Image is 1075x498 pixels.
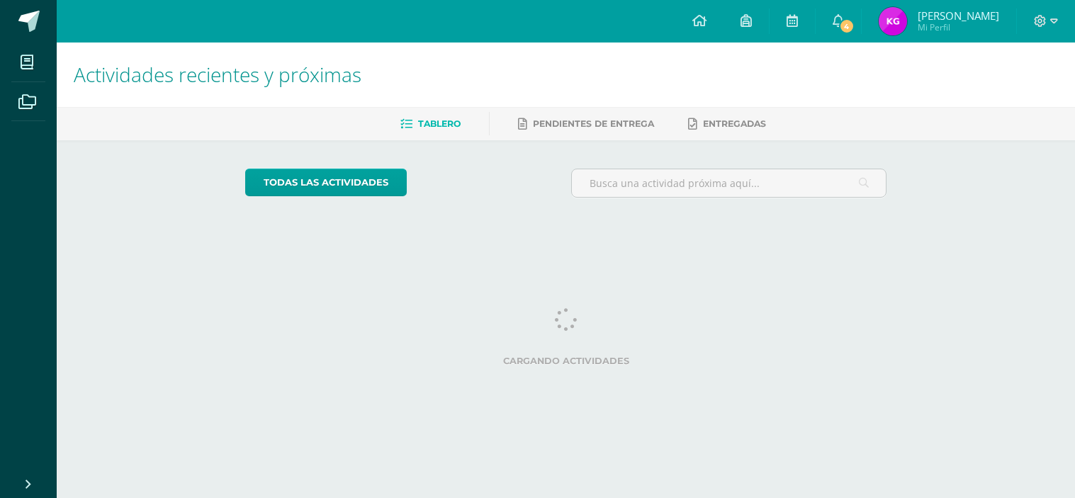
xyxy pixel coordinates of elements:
span: 4 [838,18,854,34]
span: Mi Perfil [918,21,999,33]
span: Entregadas [703,118,766,129]
a: todas las Actividades [245,169,407,196]
span: [PERSON_NAME] [918,9,999,23]
span: Actividades recientes y próximas [74,61,361,88]
label: Cargando actividades [245,356,887,366]
span: Pendientes de entrega [533,118,654,129]
input: Busca una actividad próxima aquí... [572,169,886,197]
a: Entregadas [688,113,766,135]
a: Pendientes de entrega [518,113,654,135]
a: Tablero [400,113,461,135]
img: 80ee5c36ce7e8879d0b5a2a248bfe292.png [879,7,907,35]
span: Tablero [418,118,461,129]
